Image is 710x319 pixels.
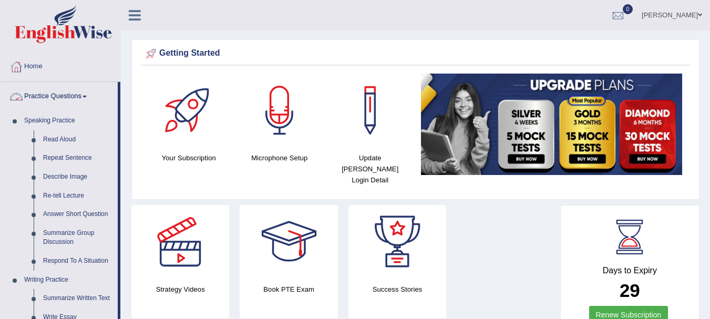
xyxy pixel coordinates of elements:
a: Read Aloud [38,130,118,149]
h4: Microphone Setup [240,152,320,163]
a: Summarize Written Text [38,289,118,308]
a: Writing Practice [19,271,118,290]
h4: Days to Expiry [572,266,687,275]
h4: Strategy Videos [131,284,229,295]
a: Respond To A Situation [38,252,118,271]
h4: Your Subscription [149,152,229,163]
a: Answer Short Question [38,205,118,224]
span: 0 [623,4,633,14]
b: 29 [620,280,640,301]
a: Practice Questions [1,82,118,108]
a: Repeat Sentence [38,149,118,168]
a: Describe Image [38,168,118,187]
a: Re-tell Lecture [38,187,118,205]
h4: Update [PERSON_NAME] Login Detail [330,152,410,186]
a: Speaking Practice [19,111,118,130]
h4: Book PTE Exam [240,284,337,295]
a: Summarize Group Discussion [38,224,118,252]
h4: Success Stories [348,284,446,295]
img: small5.jpg [421,74,683,175]
div: Getting Started [143,46,687,61]
a: Home [1,52,120,78]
